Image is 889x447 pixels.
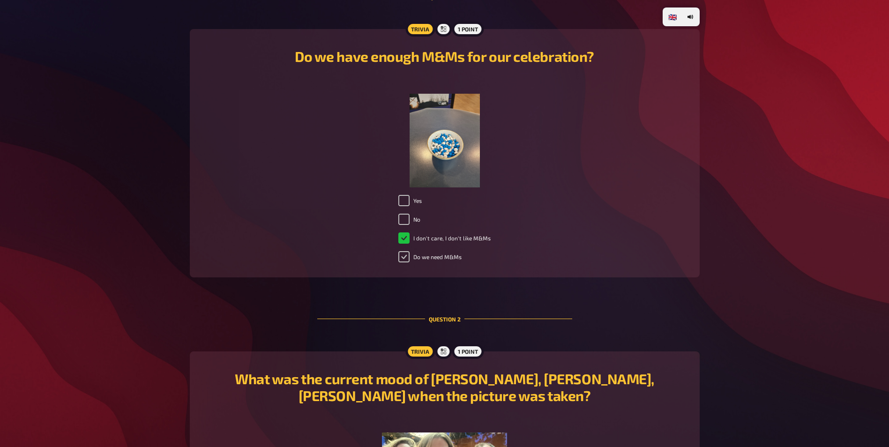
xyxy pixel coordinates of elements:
div: Trivia [405,22,435,37]
h2: What was the current mood of [PERSON_NAME], [PERSON_NAME], [PERSON_NAME] when the picture was taken? [201,370,688,404]
label: Yes [398,195,422,206]
div: Trivia [405,344,435,359]
div: 1 point [452,22,484,37]
img: image [410,94,480,187]
div: Question 2 [317,292,572,346]
div: 1 point [452,344,484,359]
label: Do we need M&Ms [398,251,462,262]
li: 🇬🇧 [665,9,681,24]
h2: Do we have enough M&Ms for our celebration? [201,48,688,65]
label: No [398,214,420,225]
label: I don't care, I don't like M&Ms [398,232,491,244]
